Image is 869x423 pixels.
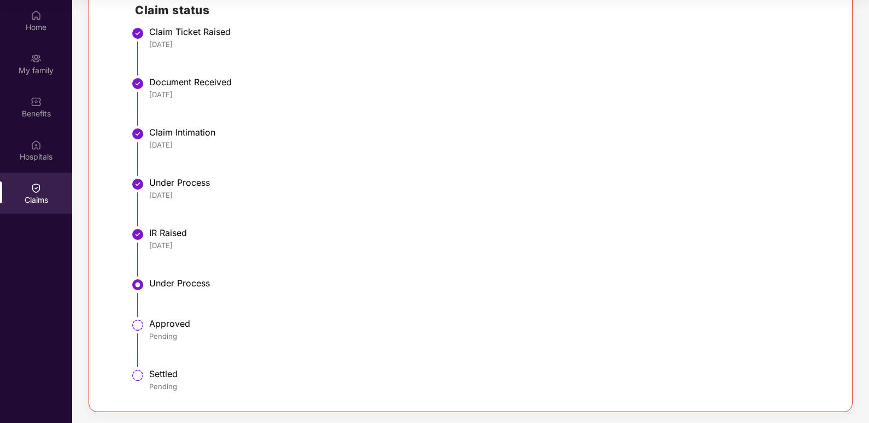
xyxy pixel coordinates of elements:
img: svg+xml;base64,PHN2ZyBpZD0iU3RlcC1QZW5kaW5nLTMyeDMyIiB4bWxucz0iaHR0cDovL3d3dy53My5vcmcvMjAwMC9zdm... [131,319,144,332]
img: svg+xml;base64,PHN2ZyBpZD0iQ2xhaW0iIHhtbG5zPSJodHRwOi8vd3d3LnczLm9yZy8yMDAwL3N2ZyIgd2lkdGg9IjIwIi... [31,183,42,193]
img: svg+xml;base64,PHN2ZyBpZD0iU3RlcC1Eb25lLTMyeDMyIiB4bWxucz0iaHR0cDovL3d3dy53My5vcmcvMjAwMC9zdmciIH... [131,127,144,140]
h2: Claim status [135,1,828,19]
div: Settled [149,368,828,379]
img: svg+xml;base64,PHN2ZyB3aWR0aD0iMjAiIGhlaWdodD0iMjAiIHZpZXdCb3g9IjAgMCAyMCAyMCIgZmlsbD0ibm9uZSIgeG... [31,53,42,64]
img: svg+xml;base64,PHN2ZyBpZD0iU3RlcC1Eb25lLTMyeDMyIiB4bWxucz0iaHR0cDovL3d3dy53My5vcmcvMjAwMC9zdmciIH... [131,77,144,90]
div: Under Process [149,278,828,289]
div: [DATE] [149,140,828,150]
div: [DATE] [149,90,828,99]
div: Pending [149,331,828,341]
img: svg+xml;base64,PHN2ZyBpZD0iU3RlcC1Eb25lLTMyeDMyIiB4bWxucz0iaHR0cDovL3d3dy53My5vcmcvMjAwMC9zdmciIH... [131,178,144,191]
div: Claim Intimation [149,127,828,138]
div: [DATE] [149,190,828,200]
div: IR Raised [149,227,828,238]
img: svg+xml;base64,PHN2ZyBpZD0iSG9zcGl0YWxzIiB4bWxucz0iaHR0cDovL3d3dy53My5vcmcvMjAwMC9zdmciIHdpZHRoPS... [31,139,42,150]
div: Claim Ticket Raised [149,26,828,37]
img: svg+xml;base64,PHN2ZyBpZD0iU3RlcC1Eb25lLTMyeDMyIiB4bWxucz0iaHR0cDovL3d3dy53My5vcmcvMjAwMC9zdmciIH... [131,228,144,241]
div: Document Received [149,77,828,87]
img: svg+xml;base64,PHN2ZyBpZD0iU3RlcC1BY3RpdmUtMzJ4MzIiIHhtbG5zPSJodHRwOi8vd3d3LnczLm9yZy8yMDAwL3N2Zy... [131,278,144,291]
img: svg+xml;base64,PHN2ZyBpZD0iU3RlcC1Eb25lLTMyeDMyIiB4bWxucz0iaHR0cDovL3d3dy53My5vcmcvMjAwMC9zdmciIH... [131,27,144,40]
img: svg+xml;base64,PHN2ZyBpZD0iU3RlcC1QZW5kaW5nLTMyeDMyIiB4bWxucz0iaHR0cDovL3d3dy53My5vcmcvMjAwMC9zdm... [131,369,144,382]
div: Approved [149,318,828,329]
div: [DATE] [149,39,828,49]
div: [DATE] [149,240,828,250]
img: svg+xml;base64,PHN2ZyBpZD0iSG9tZSIgeG1sbnM9Imh0dHA6Ly93d3cudzMub3JnLzIwMDAvc3ZnIiB3aWR0aD0iMjAiIG... [31,10,42,21]
img: svg+xml;base64,PHN2ZyBpZD0iQmVuZWZpdHMiIHhtbG5zPSJodHRwOi8vd3d3LnczLm9yZy8yMDAwL3N2ZyIgd2lkdGg9Ij... [31,96,42,107]
div: Under Process [149,177,828,188]
div: Pending [149,381,828,391]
